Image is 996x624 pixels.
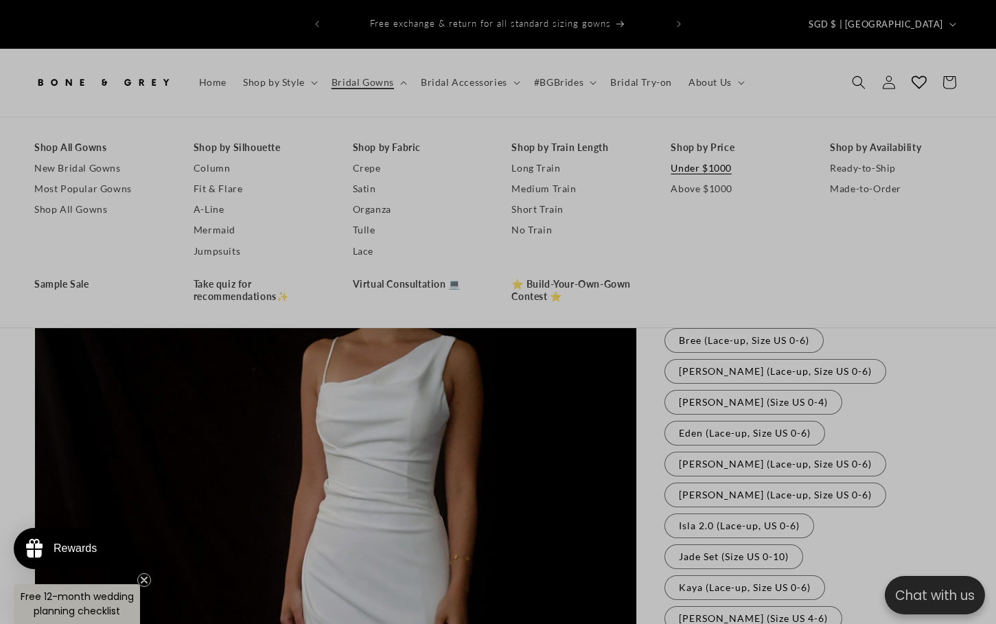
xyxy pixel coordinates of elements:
span: Free exchange & return for all standard sizing gowns [370,18,611,29]
label: Isla 2.0 (Lace-up, US 0-6) [664,513,814,538]
a: Shop by Silhouette [194,137,325,158]
a: Take quiz for recommendations✨ [194,274,325,307]
a: Most Popular Gowns [34,178,166,199]
span: Bridal Gowns [332,76,394,89]
a: Short Train [511,199,643,220]
a: Medium Train [511,178,643,199]
summary: Search [844,67,874,97]
button: Previous announcement [302,11,332,37]
label: Kaya (Lace-up, Size US 0-6) [664,575,825,600]
label: Jade Set (Size US 0-10) [664,544,803,569]
label: [PERSON_NAME] (Size US 0-4) [664,390,842,415]
button: Next announcement [664,11,694,37]
span: Bridal Accessories [421,76,507,89]
a: Lace [353,241,485,262]
a: No Train [511,220,643,240]
a: Mermaid [194,220,325,240]
summary: Shop by Style [235,68,323,97]
span: Home [199,76,227,89]
span: SGD $ | [GEOGRAPHIC_DATA] [809,18,943,32]
a: Shop All Gowns [34,137,166,158]
a: Virtual Consultation 💻 [353,274,485,294]
a: Long Train [511,158,643,178]
a: Shop by Availability [830,137,962,158]
div: Rewards [54,542,97,555]
a: Column [194,158,325,178]
button: Write a review [836,21,927,44]
span: Shop by Style [243,76,305,89]
a: A-Line [194,199,325,220]
a: Jumpsuits [194,241,325,262]
a: Tulle [353,220,485,240]
img: Bone and Grey Bridal [34,67,172,97]
span: #BGBrides [534,76,583,89]
summary: #BGBrides [526,68,602,97]
summary: Bridal Gowns [323,68,413,97]
a: Shop All Gowns [34,199,166,220]
a: Under $1000 [671,158,802,178]
a: Write a review [91,78,152,89]
a: Above $1000 [671,178,802,199]
a: ⭐ Build-Your-Own-Gown Contest ⭐ [511,274,643,307]
a: Bridal Try-on [602,68,680,97]
label: [PERSON_NAME] (Lace-up, Size US 0-6) [664,359,886,384]
label: Bree (Lace-up, Size US 0-6) [664,328,824,353]
span: Free 12-month wedding planning checklist [21,590,134,618]
p: Chat with us [885,586,985,605]
a: Sample Sale [34,274,166,294]
a: Made-to-Order [830,178,962,199]
a: Crepe [353,158,485,178]
a: Ready-to-Ship [830,158,962,178]
summary: About Us [680,68,750,97]
button: SGD $ | [GEOGRAPHIC_DATA] [800,11,962,37]
label: [PERSON_NAME] (Lace-up, Size US 0-6) [664,483,886,507]
span: Bridal Try-on [610,76,672,89]
span: About Us [688,76,732,89]
label: [PERSON_NAME] (Lace-up, Size US 0-6) [664,452,886,476]
label: Eden (Lace-up, Size US 0-6) [664,421,825,446]
button: Open chatbox [885,576,985,614]
div: Free 12-month wedding planning checklistClose teaser [14,584,140,624]
button: Close teaser [137,573,151,587]
a: Shop by Train Length [511,137,643,158]
a: Fit & Flare [194,178,325,199]
a: Satin [353,178,485,199]
a: New Bridal Gowns [34,158,166,178]
a: Bone and Grey Bridal [30,62,177,103]
a: Organza [353,199,485,220]
a: Shop by Price [671,137,802,158]
a: Home [191,68,235,97]
a: Shop by Fabric [353,137,485,158]
summary: Bridal Accessories [413,68,526,97]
